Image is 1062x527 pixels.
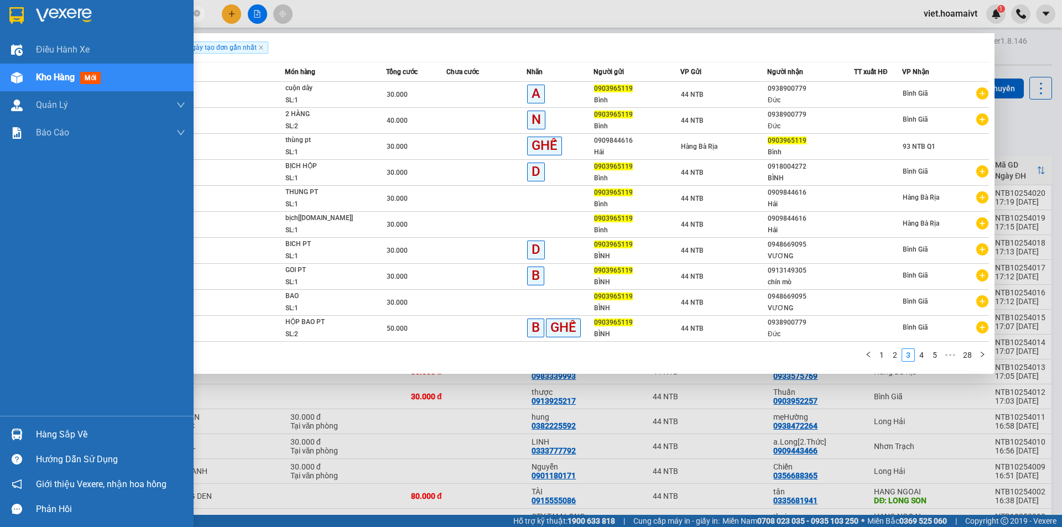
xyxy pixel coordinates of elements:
[768,225,853,236] div: Hải
[903,90,928,97] span: Bình Giã
[527,319,544,337] span: B
[527,163,545,181] span: D
[768,173,853,184] div: BÌNH
[387,299,408,306] span: 30.000
[941,348,959,362] li: Next 5 Pages
[768,161,853,173] div: 0918004272
[285,212,368,225] div: bịch[[DOMAIN_NAME]]
[681,247,704,254] span: 44 NTB
[768,251,853,262] div: VƯƠNG
[594,276,680,288] div: BÌNH
[285,276,368,289] div: SL: 1
[959,348,976,362] li: 28
[888,348,902,362] li: 2
[594,121,680,132] div: Bình
[285,251,368,263] div: SL: 1
[80,72,101,84] span: mới
[11,44,23,56] img: warehouse-icon
[446,68,479,76] span: Chưa cước
[594,241,633,248] span: 0903965119
[594,328,680,340] div: BÌNH
[285,147,368,159] div: SL: 1
[387,325,408,332] span: 50.000
[681,299,704,306] span: 44 NTB
[976,217,988,229] span: plus-circle
[768,302,853,314] div: VƯƠNG
[594,225,680,236] div: Bình
[594,111,633,118] span: 0903965119
[285,199,368,211] div: SL: 1
[527,68,543,76] span: Nhãn
[680,68,701,76] span: VP Gửi
[941,348,959,362] span: •••
[12,504,22,514] span: message
[12,479,22,489] span: notification
[594,302,680,314] div: BÌNH
[915,348,928,362] li: 4
[681,325,704,332] span: 44 NTB
[11,127,23,139] img: solution-icon
[768,317,853,328] div: 0938900779
[903,323,928,331] span: Bình Giã
[387,247,408,254] span: 30.000
[387,273,408,280] span: 30.000
[527,267,544,285] span: B
[875,348,888,362] li: 1
[285,121,368,133] div: SL: 2
[903,220,939,227] span: Hàng Bà Rịa
[681,143,717,150] span: Hàng Bà Rịa
[285,264,368,276] div: GOI PT
[387,117,408,124] span: 40.000
[768,95,853,106] div: Đức
[9,7,24,24] img: logo-vxr
[285,225,368,237] div: SL: 1
[183,41,268,54] span: Ngày tạo đơn gần nhất
[11,100,23,111] img: warehouse-icon
[285,95,368,107] div: SL: 1
[976,295,988,307] span: plus-circle
[594,319,633,326] span: 0903965119
[768,265,853,276] div: 0913149305
[594,199,680,210] div: Bình
[546,319,581,337] span: GHẾ
[285,302,368,315] div: SL: 1
[36,426,185,443] div: Hàng sắp về
[979,351,986,358] span: right
[903,194,939,201] span: Hàng Bà Rịa
[976,87,988,100] span: plus-circle
[258,45,264,50] span: close
[594,95,680,106] div: Bình
[285,108,368,121] div: 2 HÀNG
[285,68,315,76] span: Món hàng
[527,241,545,259] span: D
[768,109,853,121] div: 0938900779
[903,246,928,253] span: Bình Giã
[915,349,928,361] a: 4
[594,251,680,262] div: BÌNH
[681,169,704,176] span: 44 NTB
[976,321,988,333] span: plus-circle
[768,213,853,225] div: 0909844616
[768,199,853,210] div: Hải
[285,160,368,173] div: BỊCH HỘP
[285,328,368,341] div: SL: 2
[929,349,941,361] a: 5
[768,291,853,302] div: 0948669095
[902,68,929,76] span: VP Nhận
[36,501,185,518] div: Phản hồi
[594,163,633,170] span: 0903965119
[681,273,704,280] span: 44 NTB
[285,316,368,328] div: HỘP BAO PT
[176,101,185,109] span: down
[903,272,928,279] span: Bình Giã
[854,68,888,76] span: TT xuất HĐ
[594,189,633,196] span: 0903965119
[594,215,633,222] span: 0903965119
[594,267,633,274] span: 0903965119
[387,91,408,98] span: 30.000
[285,290,368,302] div: BAO
[768,276,853,288] div: chín mò
[768,187,853,199] div: 0909844616
[527,111,545,129] span: N
[681,91,704,98] span: 44 NTB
